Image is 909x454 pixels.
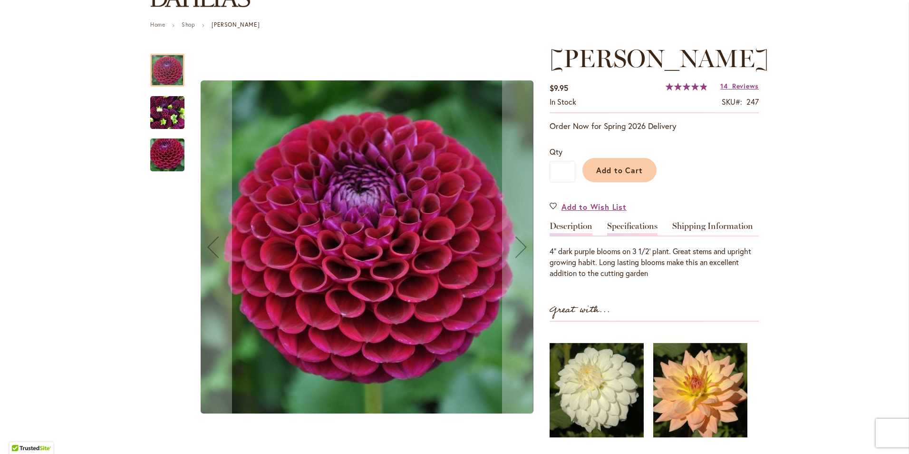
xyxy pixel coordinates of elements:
[653,331,747,449] img: SUMMER'S END
[550,201,627,212] a: Add to Wish List
[550,83,568,93] span: $9.95
[720,81,727,90] span: 14
[550,222,592,236] a: Description
[550,97,576,107] span: In stock
[7,420,34,447] iframe: Launch Accessibility Center
[201,80,533,414] img: Ivanetti
[194,44,540,450] div: Ivanetti
[150,90,184,136] img: IVANETTI
[194,44,232,450] button: Previous
[550,97,576,108] div: Availability
[607,222,658,236] a: Specifications
[550,222,759,279] div: Detailed Product Info
[746,97,759,108] div: 247
[150,44,194,87] div: Ivanetti
[550,147,562,157] span: Qty
[194,44,540,450] div: IvanettiIVANETTIIVANETTI
[133,132,202,178] img: IVANETTI
[550,302,610,318] strong: Great with...
[182,21,195,28] a: Shop
[150,129,184,171] div: IVANETTI
[194,44,584,450] div: Product Images
[212,21,260,28] strong: [PERSON_NAME]
[596,165,643,175] span: Add to Cart
[150,87,194,129] div: IVANETTI
[550,43,769,73] span: [PERSON_NAME]
[720,81,759,90] a: 14 Reviews
[722,97,742,107] strong: SKU
[550,120,759,132] p: Order Now for Spring 2026 Delivery
[732,81,759,90] span: Reviews
[550,331,644,449] img: CENTER COURT
[672,222,753,236] a: Shipping Information
[582,158,657,182] button: Add to Cart
[561,201,627,212] span: Add to Wish List
[550,246,759,279] div: 4" dark purple blooms on 3 1/2' plant. Great stems and upright growing habit. Long lasting blooms...
[150,21,165,28] a: Home
[502,44,540,450] button: Next
[666,83,707,90] div: 97%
